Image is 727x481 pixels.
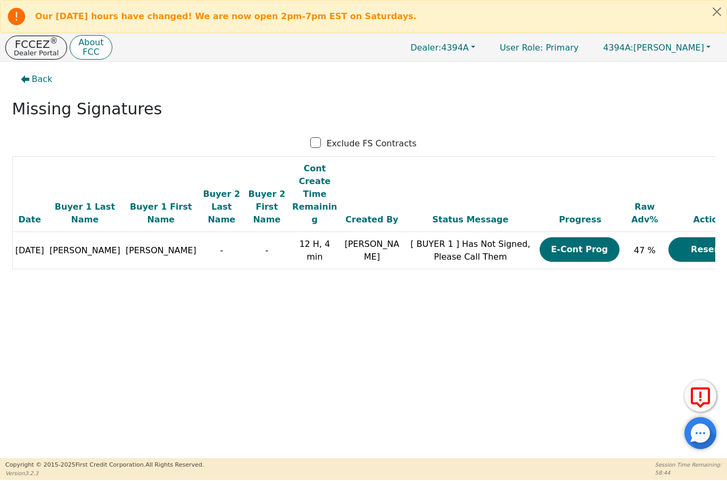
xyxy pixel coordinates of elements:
[12,232,47,269] td: [DATE]
[70,35,112,60] button: AboutFCC
[540,213,621,226] div: Progress
[410,43,469,53] span: 4394A
[343,213,401,226] div: Created By
[50,36,58,46] sup: ®
[684,380,716,412] button: Report Error to FCC
[626,201,663,226] div: Raw Adv%
[14,39,59,49] p: FCCEZ
[399,39,486,56] button: Dealer:4394A
[12,67,61,92] button: Back
[78,48,103,56] p: FCC
[290,232,340,269] td: 12 H, 4 min
[5,461,204,470] p: Copyright © 2015- 2025 First Credit Corporation.
[14,49,59,56] p: Dealer Portal
[78,38,103,47] p: About
[126,245,196,255] span: [PERSON_NAME]
[12,99,715,119] h2: Missing Signatures
[693,214,724,225] span: Action
[145,461,204,468] span: All Rights Reserved.
[655,461,722,469] p: Session Time Remaining:
[49,245,120,255] span: [PERSON_NAME]
[489,37,589,58] a: User Role: Primary
[126,201,196,226] div: Buyer 1 First Name
[265,245,268,255] span: -
[15,213,45,226] div: Date
[407,213,534,226] div: Status Message
[326,137,416,150] p: Exclude FS Contracts
[655,469,722,477] p: 58:44
[340,232,404,269] td: [PERSON_NAME]
[247,188,287,226] div: Buyer 2 First Name
[500,43,543,53] span: User Role :
[5,36,67,60] button: FCCEZ®Dealer Portal
[634,245,656,255] span: 47 %
[202,188,242,226] div: Buyer 2 Last Name
[32,73,53,86] span: Back
[292,163,337,225] span: Cont Create Time Remaining
[540,237,619,262] button: E-Cont Prog
[404,232,537,269] td: [ BUYER 1 ] Has Not Signed, Please Call Them
[49,201,120,226] div: Buyer 1 Last Name
[410,43,441,53] span: Dealer:
[489,37,589,58] p: Primary
[707,1,726,22] button: Close alert
[592,39,722,56] button: 4394A:[PERSON_NAME]
[603,43,633,53] span: 4394A:
[603,43,704,53] span: [PERSON_NAME]
[5,469,204,477] p: Version 3.2.3
[35,11,417,21] b: Our [DATE] hours have changed! We are now open 2pm-7pm EST on Saturdays.
[220,245,223,255] span: -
